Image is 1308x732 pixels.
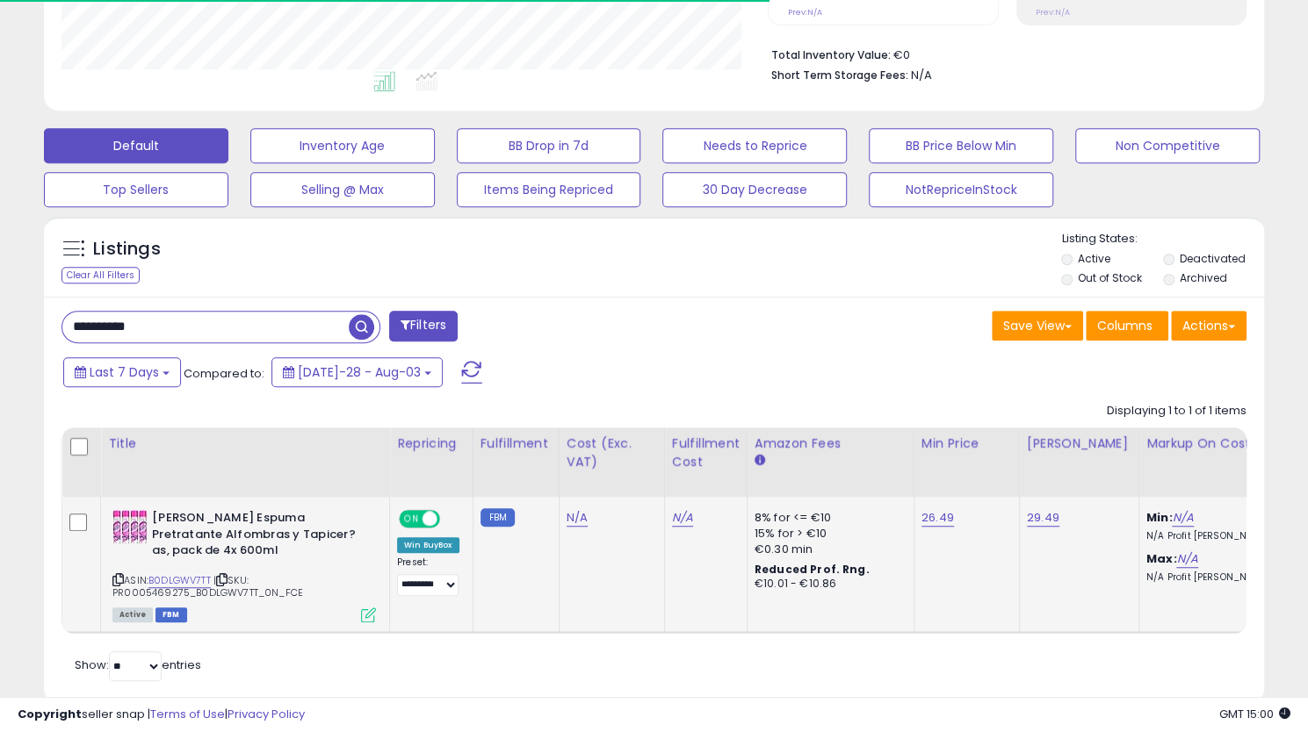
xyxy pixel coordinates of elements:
[44,128,228,163] button: Default
[1061,231,1264,248] p: Listing States:
[869,128,1053,163] button: BB Price Below Min
[1107,403,1247,420] div: Displaying 1 to 1 of 1 items
[1146,571,1292,584] p: N/A Profit [PERSON_NAME]
[1219,706,1290,722] span: 2025-08-11 15:00 GMT
[662,172,847,207] button: 30 Day Decrease
[1180,270,1227,285] label: Archived
[755,434,907,453] div: Amazon Fees
[787,7,821,18] small: Prev: N/A
[90,363,159,381] span: Last 7 Days
[770,68,907,83] b: Short Term Storage Fees:
[437,512,466,527] span: OFF
[457,172,641,207] button: Items Being Repriced
[1027,434,1131,453] div: [PERSON_NAME]
[1027,509,1059,527] a: 29.49
[150,706,225,722] a: Terms of Use
[112,607,153,622] span: All listings currently available for purchase on Amazon
[112,510,376,621] div: ASIN:
[567,509,588,527] a: N/A
[298,363,421,381] span: [DATE]-28 - Aug-03
[389,311,458,341] button: Filters
[228,706,305,722] a: Privacy Policy
[992,311,1083,341] button: Save View
[481,434,552,453] div: Fulfillment
[1086,311,1168,341] button: Columns
[1097,317,1153,334] span: Columns
[112,573,303,599] span: | SKU: PR0005469275_B0DLGWV7TT_0N_FCE
[1146,509,1173,526] b: Min:
[1180,251,1246,266] label: Deactivated
[401,512,423,527] span: ON
[457,128,641,163] button: BB Drop in 7d
[755,542,900,557] div: €0.30 min
[63,357,181,387] button: Last 7 Days
[155,607,187,622] span: FBM
[93,237,161,262] h5: Listings
[770,47,890,62] b: Total Inventory Value:
[18,707,305,723] div: seller snap | |
[1138,427,1305,497] th: The percentage added to the cost of goods (COGS) that forms the calculator for Min & Max prices.
[1146,530,1292,542] p: N/A Profit [PERSON_NAME]
[1075,128,1260,163] button: Non Competitive
[1176,550,1197,568] a: N/A
[755,453,765,469] small: Amazon Fees.
[755,562,870,577] b: Reduced Prof. Rng.
[1146,434,1298,453] div: Markup on Cost
[18,706,82,722] strong: Copyright
[250,128,435,163] button: Inventory Age
[397,434,466,453] div: Repricing
[148,573,211,588] a: B0DLGWV7TT
[921,434,1012,453] div: Min Price
[397,556,459,596] div: Preset:
[672,509,693,527] a: N/A
[770,43,1233,64] li: €0
[184,365,264,382] span: Compared to:
[44,172,228,207] button: Top Sellers
[61,267,140,283] div: Clear All Filters
[1078,270,1142,285] label: Out of Stock
[1036,7,1070,18] small: Prev: N/A
[1078,251,1110,266] label: Active
[921,509,954,527] a: 26.49
[397,537,459,553] div: Win BuyBox
[271,357,443,387] button: [DATE]-28 - Aug-03
[672,434,740,471] div: Fulfillment Cost
[755,526,900,542] div: 15% for > €10
[1171,311,1247,341] button: Actions
[567,434,657,471] div: Cost (Exc. VAT)
[108,434,382,453] div: Title
[75,657,201,673] span: Show: entries
[1146,550,1177,567] b: Max:
[112,510,148,543] img: 617j2dvFNBL._SL40_.jpg
[869,172,1053,207] button: NotRepriceInStock
[662,128,847,163] button: Needs to Reprice
[250,172,435,207] button: Selling @ Max
[755,510,900,526] div: 8% for <= €10
[755,577,900,592] div: €10.01 - €10.86
[481,508,515,527] small: FBM
[1172,509,1193,527] a: N/A
[152,510,365,563] b: [PERSON_NAME] Espuma Pretratante Alfombras y Tapicer?as, pack de 4x 600ml
[910,67,931,83] span: N/A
